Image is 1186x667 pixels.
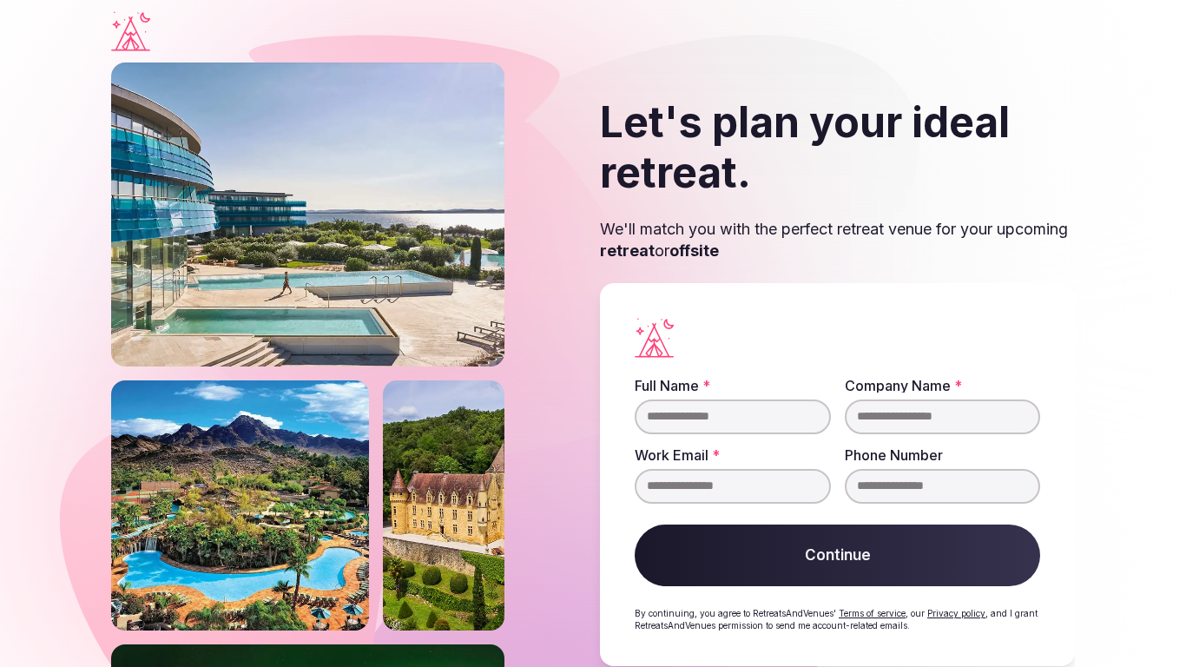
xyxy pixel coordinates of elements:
label: Company Name [845,379,1041,393]
label: Work Email [635,448,831,462]
a: Terms of service [839,608,906,618]
p: By continuing, you agree to RetreatsAndVenues' , our , and I grant RetreatsAndVenues permission t... [635,607,1040,631]
h2: Let's plan your ideal retreat. [600,97,1075,197]
strong: retreat [600,241,655,260]
img: Castle on a slope [383,106,504,356]
p: We'll match you with the perfect retreat venue for your upcoming or [600,218,1075,261]
strong: offsite [669,241,719,260]
label: Phone Number [845,448,1041,462]
label: Full Name [635,379,831,393]
button: Continue [635,525,1040,587]
a: Privacy policy [927,608,985,618]
a: Visit the homepage [111,11,150,51]
img: Phoenix river ranch resort [111,106,369,356]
